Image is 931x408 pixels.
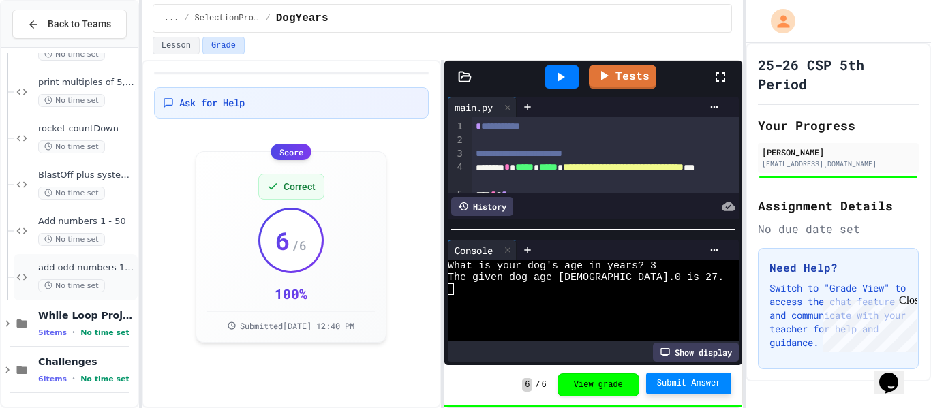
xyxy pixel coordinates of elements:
[275,227,290,254] span: 6
[38,77,135,89] span: print multiples of 5, 1-100
[38,94,105,107] span: No time set
[653,343,739,362] div: Show display
[657,378,721,389] span: Submit Answer
[38,356,135,368] span: Challenges
[758,55,919,93] h1: 25-26 CSP 5th Period
[762,146,915,158] div: [PERSON_NAME]
[589,65,656,89] a: Tests
[769,260,907,276] h3: Need Help?
[292,236,307,255] span: / 6
[542,379,547,390] span: 6
[448,134,465,147] div: 2
[757,5,799,37] div: My Account
[72,373,75,384] span: •
[38,187,105,200] span: No time set
[769,281,907,349] p: Switch to "Grade View" to access the chat feature and communicate with your teacher for help and ...
[12,10,127,39] button: Back to Teams
[38,375,67,383] span: 6 items
[275,284,307,303] div: 100 %
[758,196,919,215] h2: Assignment Details
[448,188,465,202] div: 5
[80,328,129,337] span: No time set
[758,116,919,135] h2: Your Progress
[448,147,465,161] div: 3
[818,294,917,352] iframe: chat widget
[38,328,67,337] span: 5 items
[758,221,919,237] div: No due date set
[38,170,135,181] span: BlastOff plus system check
[558,373,639,396] button: View grade
[448,243,500,257] div: Console
[38,216,135,227] span: Add numbers 1 - 50
[240,320,354,331] span: Submitted [DATE] 12:40 PM
[284,180,316,193] span: Correct
[448,100,500,114] div: main.py
[874,354,917,394] iframe: chat widget
[153,37,200,54] button: Lesson
[80,375,129,383] span: No time set
[266,13,271,24] span: /
[522,378,532,392] span: 6
[38,233,105,246] span: No time set
[271,144,311,160] div: Score
[646,373,732,394] button: Submit Answer
[535,379,540,390] span: /
[179,96,245,110] span: Ask for Help
[448,272,828,283] span: The given dog age [DEMOGRAPHIC_DATA].0 is 27.9 in human years.
[38,48,105,61] span: No time set
[448,161,465,188] div: 4
[48,17,111,31] span: Back to Teams
[5,5,94,87] div: Chat with us now!Close
[164,13,179,24] span: ...
[72,327,75,338] span: •
[451,197,513,216] div: History
[38,140,105,153] span: No time set
[38,309,135,321] span: While Loop Projects
[448,97,517,117] div: main.py
[448,260,656,272] span: What is your dog's age in years? 3
[195,13,260,24] span: SelectionProjects
[762,159,915,169] div: [EMAIL_ADDRESS][DOMAIN_NAME]
[38,262,135,274] span: add odd numbers 1-1000
[448,240,517,260] div: Console
[184,13,189,24] span: /
[448,120,465,134] div: 1
[38,279,105,292] span: No time set
[202,37,245,54] button: Grade
[276,10,329,27] span: DogYears
[38,123,135,135] span: rocket countDown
